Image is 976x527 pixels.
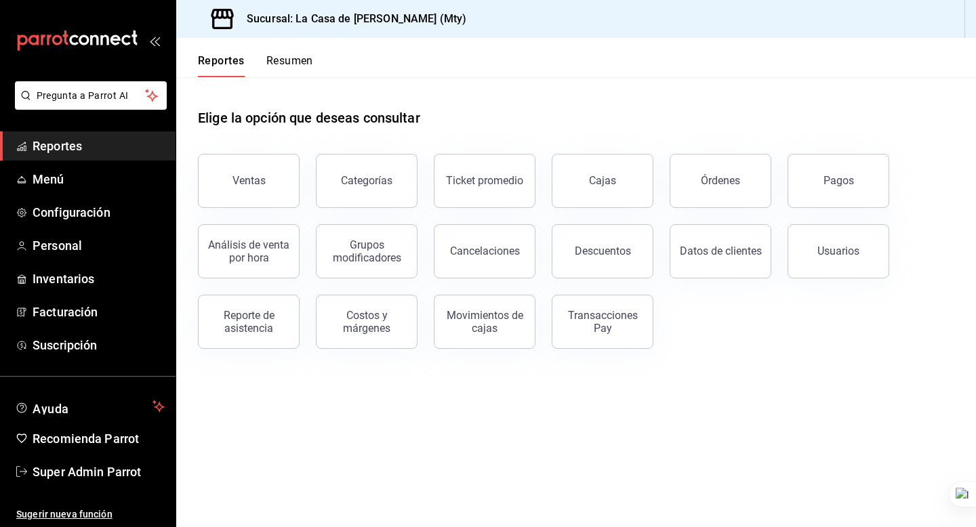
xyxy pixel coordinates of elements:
button: open_drawer_menu [149,35,160,46]
span: Menú [33,170,165,188]
span: Ayuda [33,398,147,415]
button: Cajas [552,154,653,208]
div: Órdenes [701,174,740,187]
button: Pagos [788,154,889,208]
button: Reportes [198,54,245,77]
a: Pregunta a Parrot AI [9,98,167,112]
button: Descuentos [552,224,653,278]
button: Órdenes [670,154,771,208]
span: Configuración [33,203,165,222]
div: Grupos modificadores [325,238,409,264]
div: Ventas [232,174,266,187]
div: Ticket promedio [446,174,523,187]
span: Inventarios [33,270,165,288]
span: Personal [33,236,165,255]
button: Usuarios [788,224,889,278]
h1: Elige la opción que deseas consultar [198,108,420,128]
span: Super Admin Parrot [33,463,165,481]
button: Análisis de venta por hora [198,224,300,278]
div: navigation tabs [198,54,313,77]
div: Movimientos de cajas [443,309,527,335]
button: Pregunta a Parrot AI [15,81,167,110]
div: Cajas [589,174,616,187]
span: Reportes [33,137,165,155]
div: Cancelaciones [450,245,520,257]
button: Resumen [266,54,313,77]
span: Recomienda Parrot [33,429,165,448]
button: Cancelaciones [434,224,535,278]
div: Usuarios [817,245,859,257]
button: Movimientos de cajas [434,295,535,349]
span: Sugerir nueva función [16,507,165,522]
button: Costos y márgenes [316,295,418,349]
span: Facturación [33,303,165,321]
button: Transacciones Pay [552,295,653,349]
div: Transacciones Pay [561,309,645,335]
button: Ventas [198,154,300,208]
span: Pregunta a Parrot AI [37,89,146,103]
button: Ticket promedio [434,154,535,208]
div: Reporte de asistencia [207,309,291,335]
span: Suscripción [33,336,165,354]
h3: Sucursal: La Casa de [PERSON_NAME] (Mty) [236,11,466,27]
div: Categorías [341,174,392,187]
button: Reporte de asistencia [198,295,300,349]
div: Costos y márgenes [325,309,409,335]
button: Datos de clientes [670,224,771,278]
div: Análisis de venta por hora [207,238,291,264]
button: Grupos modificadores [316,224,418,278]
div: Descuentos [575,245,631,257]
div: Pagos [823,174,854,187]
button: Categorías [316,154,418,208]
div: Datos de clientes [680,245,762,257]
